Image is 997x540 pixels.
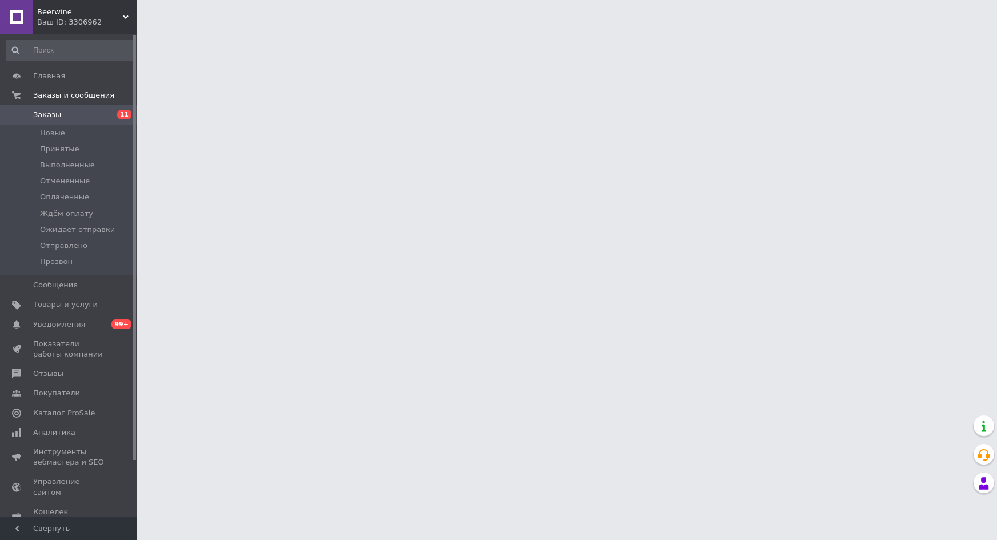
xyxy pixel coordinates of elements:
span: Показатели работы компании [33,339,106,359]
span: Принятые [40,144,79,154]
span: Отправлено [40,241,87,251]
span: Кошелек компании [33,507,106,527]
span: Оплаченные [40,192,89,202]
span: Новые [40,128,65,138]
span: Ожидает отправки [40,225,115,235]
span: Отмененные [40,176,90,186]
span: Выполненные [40,160,95,170]
span: 11 [117,110,131,119]
span: Каталог ProSale [33,408,95,418]
span: Аналитика [33,427,75,438]
input: Поиск [6,40,134,61]
span: 99+ [111,319,131,329]
span: Beerwine [37,7,123,17]
span: Сообщения [33,280,78,290]
span: Управление сайтом [33,477,106,497]
span: Прозвон [40,257,73,267]
span: Товары и услуги [33,299,98,310]
span: Покупатели [33,388,80,398]
span: Инструменты вебмастера и SEO [33,447,106,467]
span: Заказы и сообщения [33,90,114,101]
span: Отзывы [33,369,63,379]
span: Уведомления [33,319,85,330]
span: Ждём оплату [40,209,93,219]
span: Заказы [33,110,61,120]
span: Главная [33,71,65,81]
div: Ваш ID: 3306962 [37,17,137,27]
